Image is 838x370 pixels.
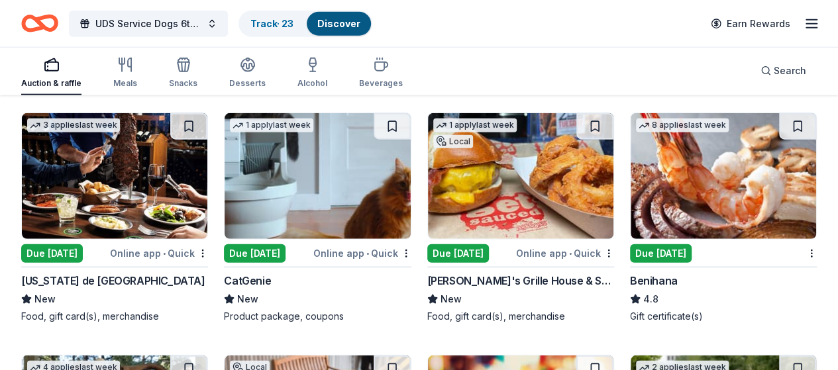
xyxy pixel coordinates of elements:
[631,113,816,239] img: Image for Benihana
[297,78,327,89] div: Alcohol
[636,118,729,132] div: 8 applies last week
[427,113,614,323] a: Image for Arooga's Grille House & Sports Bar1 applylast weekLocalDue [DATE]Online app•Quick[PERSO...
[428,113,613,239] img: Image for Arooga's Grille House & Sports Bar
[95,16,201,32] span: UDS Service Dogs 6th Annual Benefit Golf Tournament
[569,248,572,259] span: •
[163,248,166,259] span: •
[630,244,692,263] div: Due [DATE]
[113,78,137,89] div: Meals
[224,310,411,323] div: Product package, coupons
[313,245,411,261] div: Online app Quick
[238,11,372,37] button: Track· 23Discover
[34,291,56,307] span: New
[169,52,197,95] button: Snacks
[21,52,81,95] button: Auction & raffle
[359,52,403,95] button: Beverages
[359,78,403,89] div: Beverages
[224,273,271,289] div: CatGenie
[427,244,489,263] div: Due [DATE]
[250,18,293,29] a: Track· 23
[237,291,258,307] span: New
[703,12,798,36] a: Earn Rewards
[630,310,817,323] div: Gift certificate(s)
[230,118,313,132] div: 1 apply last week
[21,113,208,323] a: Image for Texas de Brazil3 applieslast weekDue [DATE]Online app•Quick[US_STATE] de [GEOGRAPHIC_DA...
[433,135,473,148] div: Local
[229,78,266,89] div: Desserts
[630,113,817,323] a: Image for Benihana8 applieslast weekDue [DATE]Benihana4.8Gift certificate(s)
[110,245,208,261] div: Online app Quick
[21,273,205,289] div: [US_STATE] de [GEOGRAPHIC_DATA]
[169,78,197,89] div: Snacks
[113,52,137,95] button: Meals
[366,248,369,259] span: •
[630,273,678,289] div: Benihana
[21,8,58,39] a: Home
[317,18,360,29] a: Discover
[229,52,266,95] button: Desserts
[297,52,327,95] button: Alcohol
[27,118,120,132] div: 3 applies last week
[516,245,614,261] div: Online app Quick
[774,63,806,79] span: Search
[21,78,81,89] div: Auction & raffle
[750,58,817,84] button: Search
[433,118,517,132] div: 1 apply last week
[643,291,658,307] span: 4.8
[427,310,614,323] div: Food, gift card(s), merchandise
[427,273,614,289] div: [PERSON_NAME]'s Grille House & Sports Bar
[225,113,410,239] img: Image for CatGenie
[441,291,462,307] span: New
[22,113,207,239] img: Image for Texas de Brazil
[21,310,208,323] div: Food, gift card(s), merchandise
[21,244,83,263] div: Due [DATE]
[224,113,411,323] a: Image for CatGenie1 applylast weekDue [DATE]Online app•QuickCatGenieNewProduct package, coupons
[224,244,286,263] div: Due [DATE]
[69,11,228,37] button: UDS Service Dogs 6th Annual Benefit Golf Tournament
